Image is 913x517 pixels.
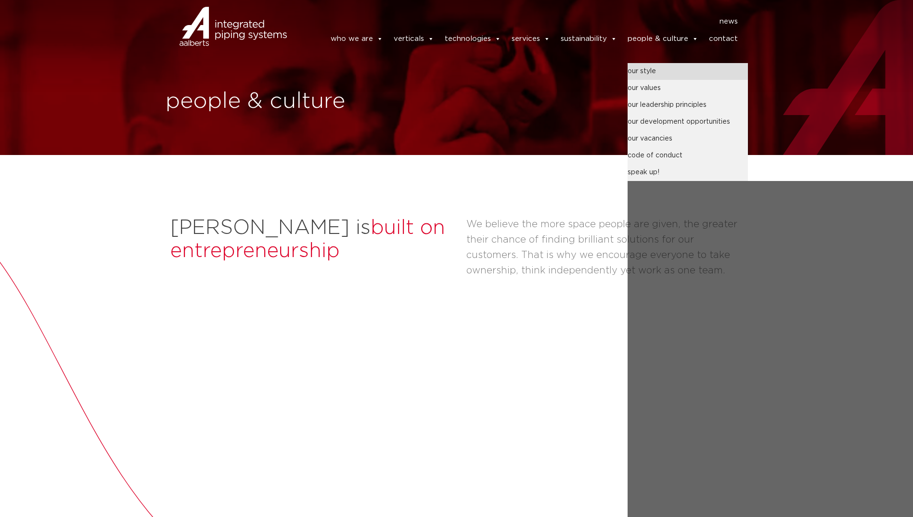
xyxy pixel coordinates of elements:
[628,29,698,49] a: people & culture
[301,14,738,29] nav: Menu
[720,14,738,29] a: news
[445,29,501,49] a: technologies
[170,218,445,261] span: built on entrepreneurship
[628,63,748,80] a: our style
[166,86,452,117] h1: people & culture
[331,29,383,49] a: who we are
[628,80,748,97] a: our values
[394,29,434,49] a: verticals
[561,29,617,49] a: sustainability
[628,114,748,130] a: our development opportunities
[628,164,748,181] a: speak up!
[628,97,748,114] a: our leadership principles
[709,29,738,49] a: contact
[628,147,748,164] a: code of conduct
[466,217,743,278] p: We believe the more space people are given, the greater their chance of finding brilliant solutio...
[628,130,748,147] a: our vacancies
[512,29,550,49] a: services
[170,217,457,263] h2: [PERSON_NAME] is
